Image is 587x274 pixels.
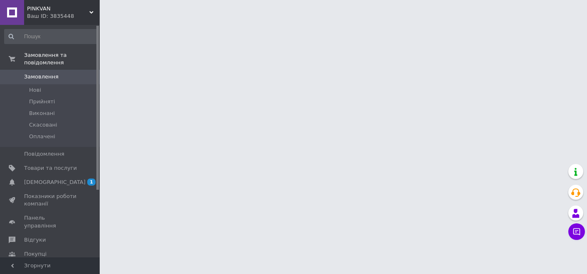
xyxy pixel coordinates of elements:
[29,86,41,94] span: Нові
[24,236,46,244] span: Відгуки
[29,98,55,105] span: Прийняті
[4,29,98,44] input: Пошук
[24,214,77,229] span: Панель управління
[24,250,47,258] span: Покупці
[29,133,55,140] span: Оплачені
[24,193,77,208] span: Показники роботи компанії
[568,223,585,240] button: Чат з покупцем
[27,5,89,12] span: PINKVAN
[87,179,96,186] span: 1
[24,179,86,186] span: [DEMOGRAPHIC_DATA]
[29,110,55,117] span: Виконані
[24,51,100,66] span: Замовлення та повідомлення
[27,12,100,20] div: Ваш ID: 3835448
[24,164,77,172] span: Товари та послуги
[24,150,64,158] span: Повідомлення
[29,121,57,129] span: Скасовані
[24,73,59,81] span: Замовлення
